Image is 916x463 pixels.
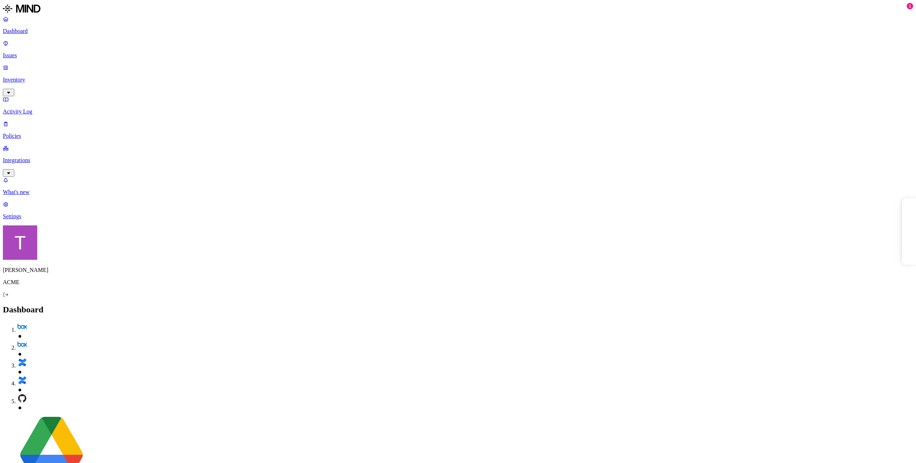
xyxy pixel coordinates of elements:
[3,16,913,34] a: Dashboard
[17,322,27,332] img: box.svg
[3,279,913,286] p: ACME
[907,3,913,9] div: 1
[3,3,913,16] a: MIND
[3,177,913,195] a: What's new
[17,357,27,367] img: confluence.svg
[3,3,40,14] img: MIND
[3,305,913,315] h2: Dashboard
[3,52,913,59] p: Issues
[17,375,27,385] img: confluence.svg
[17,393,27,403] img: github.svg
[3,225,37,260] img: Tzvi Shir-Vaknin
[3,213,913,220] p: Settings
[3,157,913,164] p: Integrations
[3,133,913,139] p: Policies
[3,201,913,220] a: Settings
[3,28,913,34] p: Dashboard
[3,40,913,59] a: Issues
[3,189,913,195] p: What's new
[17,340,27,350] img: box.svg
[3,96,913,115] a: Activity Log
[3,77,913,83] p: Inventory
[3,145,913,176] a: Integrations
[3,64,913,95] a: Inventory
[3,121,913,139] a: Policies
[3,108,913,115] p: Activity Log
